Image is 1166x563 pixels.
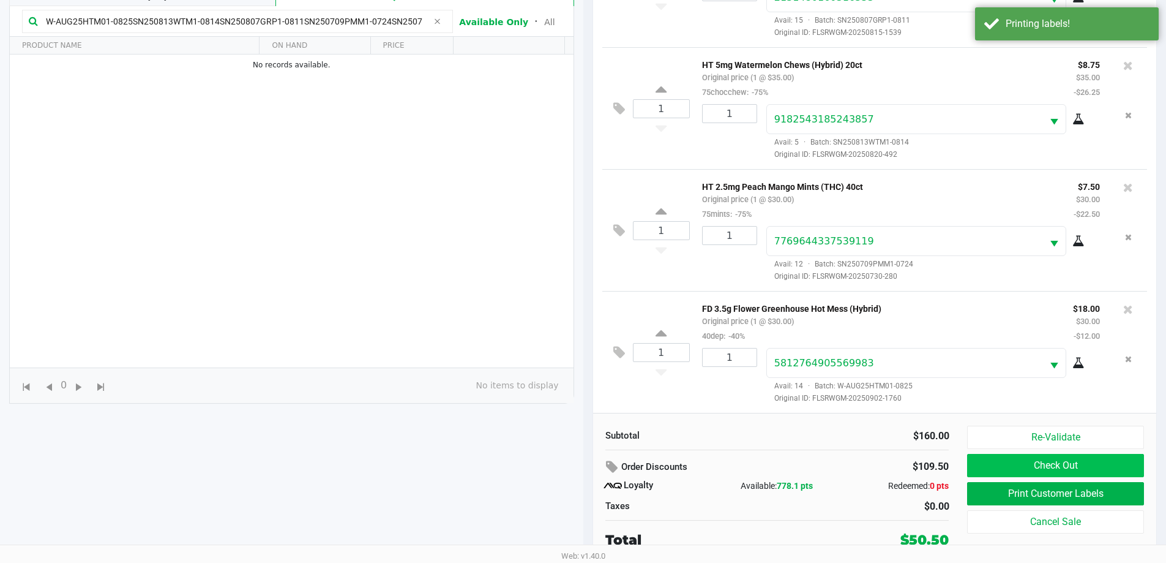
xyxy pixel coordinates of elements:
span: · [803,382,815,390]
div: Available: [720,480,834,493]
p: FD 3.5g Flower Greenhouse Hot Mess (Hybrid) [702,301,1055,314]
button: Re-Validate [967,426,1143,449]
div: Subtotal [605,429,768,443]
small: Original price (1 @ $30.00) [702,195,794,204]
small: -$22.50 [1074,210,1100,219]
div: $0.00 [787,499,949,514]
small: 75mints: [702,210,752,219]
small: -$26.25 [1074,88,1100,97]
span: Go to the last page [89,373,113,396]
span: Web: v1.40.0 [561,551,605,561]
span: Original ID: FLSRWGM-20250730-280 [766,271,1100,282]
span: Avail: 5 Batch: SN250813WTM1-0814 [766,138,909,146]
small: 40dep: [702,331,745,341]
div: $50.50 [900,530,949,550]
button: Cancel Sale [967,510,1143,534]
small: -$12.00 [1074,331,1100,341]
small: $35.00 [1076,73,1100,82]
td: No records available. [10,55,574,75]
button: Remove the package from the orderLine [1120,348,1137,371]
div: Data table [10,37,574,368]
small: $30.00 [1076,195,1100,204]
th: PRICE [370,37,454,55]
button: Select [1042,105,1066,134]
button: All [544,16,555,29]
div: Loyalty [605,478,720,493]
span: Avail: 14 Batch: W-AUG25HTM01-0825 [766,382,913,390]
span: Go to the next page [71,380,86,395]
div: Order Discounts [605,456,829,478]
p: HT 2.5mg Peach Mango Mints (THC) 40ct [702,179,1055,192]
p: $7.50 [1074,179,1100,192]
input: Scan or Search Products to Begin [41,12,428,31]
span: 9182543185243857 [774,113,874,125]
span: -40% [725,331,745,341]
span: Go to the first page [15,373,38,396]
div: Total [605,530,823,550]
span: · [803,16,815,25]
span: 0 [61,378,67,393]
span: Original ID: FLSRWGM-20250820-492 [766,149,1100,160]
span: Avail: 15 Batch: SN250807GRP1-0811 [766,16,910,25]
span: Go to the first page [19,380,34,395]
button: Remove the package from the orderLine [1120,104,1137,127]
span: · [799,138,810,146]
span: 778.1 pts [777,481,813,491]
span: No items to display [122,379,558,392]
button: Check Out [967,454,1143,477]
button: Select [1042,227,1066,255]
small: Original price (1 @ $35.00) [702,73,794,82]
span: -75% [749,88,768,97]
div: Redeemed: [834,480,949,493]
span: Go to the next page [67,373,90,396]
span: 5812764905569983 [774,357,874,369]
div: $160.00 [787,429,949,444]
div: Printing labels! [1006,17,1149,31]
small: Original price (1 @ $30.00) [702,317,794,326]
span: ᛫ [528,16,544,28]
th: PRODUCT NAME [10,37,259,55]
span: Go to the previous page [37,373,61,396]
button: Select [1042,349,1066,377]
span: 0 pts [930,481,949,491]
span: Original ID: FLSRWGM-20250815-1539 [766,27,1100,38]
button: Print Customer Labels [967,482,1143,505]
p: HT 5mg Watermelon Chews (Hybrid) 20ct [702,57,1055,70]
span: -75% [732,210,752,219]
span: Go to the previous page [42,380,57,395]
div: $109.50 [846,456,949,477]
p: $8.75 [1074,57,1100,70]
span: Original ID: FLSRWGM-20250902-1760 [766,393,1100,404]
div: Taxes [605,499,768,513]
button: Remove the package from the orderLine [1120,226,1137,249]
span: Go to the last page [94,380,109,395]
span: Avail: 12 Batch: SN250709PMM1-0724 [766,260,913,268]
span: · [803,260,815,268]
span: 7769644337539119 [774,235,874,247]
th: ON HAND [259,37,370,55]
small: 75chocchew: [702,88,768,97]
p: $18.00 [1073,301,1100,314]
small: $30.00 [1076,317,1100,326]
